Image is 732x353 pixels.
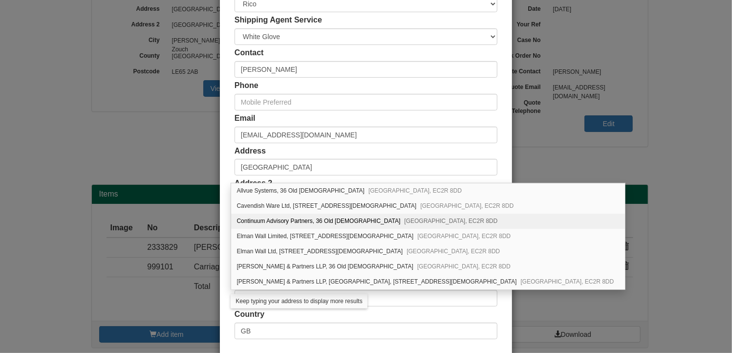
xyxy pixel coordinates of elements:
div: Elman Wall Ltd, 36 Old Jewry [231,244,625,259]
span: [GEOGRAPHIC_DATA], EC2R 8DD [420,202,514,209]
span: [GEOGRAPHIC_DATA], EC2R 8DD [404,218,497,224]
label: Contact [235,47,264,59]
div: Allvue Systems, 36 Old Jewry [231,183,625,199]
label: Email [235,113,256,124]
span: [GEOGRAPHIC_DATA], EC2R 8DD [407,248,500,255]
label: Address [235,146,266,157]
label: Address 2 [235,178,272,189]
span: [GEOGRAPHIC_DATA], EC2R 8DD [368,187,462,194]
div: Keep typing your address to display more results [231,294,367,309]
div: Continuum Advisory Partners, 36 Old Jewry [231,214,625,229]
label: Shipping Agent Service [235,15,322,26]
div: Cavendish Ware Ltd, 36 Old Jewry [231,199,625,214]
span: [GEOGRAPHIC_DATA], EC2R 8DD [417,233,511,240]
label: Phone [235,80,258,91]
span: [GEOGRAPHIC_DATA], EC2R 8DD [417,263,511,270]
div: Howell Brooks & Partners LLP, 36 Old Jewry [231,259,625,274]
div: Howell Brooks & Partners LLP, Becket House, 36 Old Jewry [231,274,625,289]
input: Mobile Preferred [235,94,497,110]
span: [GEOGRAPHIC_DATA], EC2R 8DD [520,278,614,285]
label: Country [235,309,264,320]
div: Elman Wall Limited, 36 Old Jewry [231,229,625,244]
